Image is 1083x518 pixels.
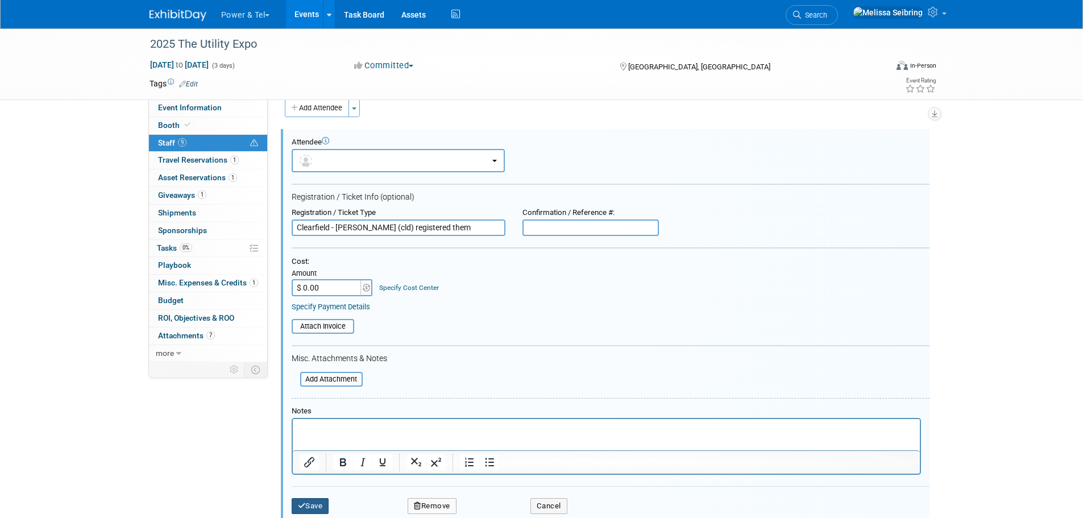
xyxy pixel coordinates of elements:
[158,208,196,217] span: Shipments
[180,243,192,252] span: 0%
[379,284,439,292] a: Specify Cost Center
[149,222,267,239] a: Sponsorships
[406,454,426,470] button: Subscript
[820,59,937,76] div: Event Format
[149,205,267,222] a: Shipments
[179,80,198,88] a: Edit
[292,302,370,311] a: Specify Payment Details
[292,354,930,364] div: Misc. Attachments & Notes
[910,61,936,70] div: In-Person
[801,11,827,19] span: Search
[285,99,349,117] button: Add Attendee
[229,173,237,182] span: 1
[178,138,186,147] span: 9
[149,240,267,257] a: Tasks0%
[150,60,209,70] span: [DATE] [DATE]
[292,498,329,514] button: Save
[174,60,185,69] span: to
[628,63,770,71] span: [GEOGRAPHIC_DATA], [GEOGRAPHIC_DATA]
[853,6,923,19] img: Melissa Seibring
[350,60,418,72] button: Committed
[530,498,567,514] button: Cancel
[905,78,936,84] div: Event Rating
[250,138,258,148] span: Potential Scheduling Conflict -- at least one attendee is tagged in another overlapping event.
[292,208,505,218] div: Registration / Ticket Type
[149,292,267,309] a: Budget
[225,362,244,377] td: Personalize Event Tab Strip
[157,243,192,252] span: Tasks
[149,169,267,187] a: Asset Reservations1
[293,419,920,450] iframe: Rich Text Area
[149,100,267,117] a: Event Information
[292,407,921,416] div: Notes
[333,454,352,470] button: Bold
[156,349,174,358] span: more
[292,269,374,279] div: Amount
[300,454,319,470] button: Insert/edit link
[149,345,267,362] a: more
[408,498,457,514] button: Remove
[149,328,267,345] a: Attachments7
[897,61,908,70] img: Format-Inperson.png
[158,173,237,182] span: Asset Reservations
[198,190,206,199] span: 1
[150,78,198,89] td: Tags
[149,117,267,134] a: Booth
[149,275,267,292] a: Misc. Expenses & Credits1
[158,296,184,305] span: Budget
[158,260,191,270] span: Playbook
[158,331,215,340] span: Attachments
[250,279,258,287] span: 1
[149,187,267,204] a: Giveaways1
[149,310,267,327] a: ROI, Objectives & ROO
[158,103,222,112] span: Event Information
[522,208,659,218] div: Confirmation / Reference #:
[146,34,870,55] div: 2025 The Utility Expo
[158,155,239,164] span: Travel Reservations
[292,138,930,147] div: Attendee
[211,62,235,69] span: (3 days)
[786,5,838,25] a: Search
[460,454,479,470] button: Numbered list
[158,190,206,200] span: Giveaways
[292,192,930,202] div: Registration / Ticket Info (optional)
[149,135,267,152] a: Staff9
[158,278,258,287] span: Misc. Expenses & Credits
[185,122,190,128] i: Booth reservation complete
[149,152,267,169] a: Travel Reservations1
[353,454,372,470] button: Italic
[158,226,207,235] span: Sponsorships
[158,138,186,147] span: Staff
[230,156,239,164] span: 1
[206,331,215,339] span: 7
[373,454,392,470] button: Underline
[480,454,499,470] button: Bullet list
[158,121,193,130] span: Booth
[244,362,267,377] td: Toggle Event Tabs
[158,313,234,322] span: ROI, Objectives & ROO
[426,454,446,470] button: Superscript
[150,10,206,21] img: ExhibitDay
[292,257,930,267] div: Cost:
[149,257,267,274] a: Playbook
